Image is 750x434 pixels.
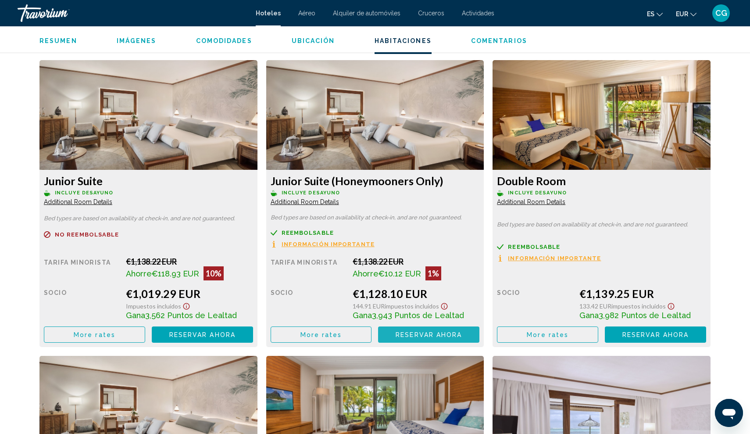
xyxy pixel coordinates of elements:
[271,230,480,236] a: Reembolsable
[117,37,157,44] span: Imágenes
[647,11,654,18] span: es
[39,37,77,45] button: Resumen
[55,232,119,237] span: No reembolsable
[353,287,479,300] div: €1,128.10 EUR
[471,37,527,44] span: Comentarios
[439,300,450,310] button: Show Taxes and Fees disclaimer
[181,300,192,310] button: Show Taxes and Fees disclaimer
[117,37,157,45] button: Imágenes
[497,326,598,343] button: More rates
[375,37,432,44] span: Habitaciones
[196,37,252,45] button: Comodidades
[126,269,152,278] span: Ahorre
[152,269,199,278] span: €118.93 EUR
[385,302,439,310] span: Impuestos incluidos
[271,326,372,343] button: More rates
[44,287,119,320] div: Socio
[497,287,572,320] div: Socio
[493,60,711,170] img: 8fe00683-1d0b-455d-a24a-9bef75373011.jpeg
[676,7,696,20] button: Change currency
[462,10,494,17] a: Actividades
[579,287,706,300] div: €1,139.25 EUR
[44,198,112,205] span: Additional Room Details
[666,300,676,310] button: Show Taxes and Fees disclaimer
[300,331,342,338] span: More rates
[44,326,145,343] button: More rates
[379,269,421,278] span: €10.12 EUR
[508,190,567,196] span: Incluye desayuno
[508,244,560,250] span: Reembolsable
[39,37,77,44] span: Resumen
[333,10,400,17] a: Alquiler de automóviles
[204,266,224,280] div: 10%
[39,60,257,170] img: 1a9114a3-c123-4ab9-b828-b0ccf3dbd79f.jpeg
[375,37,432,45] button: Habitaciones
[508,255,601,261] span: Información importante
[372,311,464,320] span: 3,943 Puntos de Lealtad
[282,190,340,196] span: Incluye desayuno
[353,311,372,320] span: Gana
[622,331,689,338] span: Reservar ahora
[271,198,339,205] span: Additional Room Details
[497,174,706,187] h3: Double Room
[497,198,565,205] span: Additional Room Details
[282,241,375,247] span: Información importante
[266,60,484,170] img: 1a9114a3-c123-4ab9-b828-b0ccf3dbd79f.jpeg
[271,174,480,187] h3: Junior Suite (Honeymooners Only)
[292,37,335,44] span: Ubicación
[292,37,335,45] button: Ubicación
[378,326,479,343] button: Reservar ahora
[396,331,462,338] span: Reservar ahora
[471,37,527,45] button: Comentarios
[425,266,441,280] div: 1%
[169,331,236,338] span: Reservar ahora
[152,326,253,343] button: Reservar ahora
[126,302,181,310] span: Impuestos incluidos
[126,287,253,300] div: €1,019.29 EUR
[126,257,253,266] div: €1,138.22 EUR
[579,302,611,310] span: 133.42 EUR
[271,215,480,221] p: Bed types are based on availability at check-in, and are not guaranteed.
[44,215,253,222] p: Bed types are based on availability at check-in, and are not guaranteed.
[271,257,346,280] div: Tarifa Minorista
[497,222,706,228] p: Bed types are based on availability at check-in, and are not guaranteed.
[196,37,252,44] span: Comodidades
[353,257,479,266] div: €1,138.22 EUR
[599,311,691,320] span: 3,982 Puntos de Lealtad
[527,331,568,338] span: More rates
[710,4,732,22] button: User Menu
[126,311,145,320] span: Gana
[605,326,706,343] button: Reservar ahora
[282,230,334,236] span: Reembolsable
[497,244,706,250] a: Reembolsable
[55,190,114,196] span: Incluye desayuno
[271,287,346,320] div: Socio
[353,302,385,310] span: 144.91 EUR
[497,255,601,262] button: Información importante
[256,10,281,17] a: Hoteles
[579,311,599,320] span: Gana
[353,269,379,278] span: Ahorre
[676,11,688,18] span: EUR
[44,257,119,280] div: Tarifa Minorista
[44,174,253,187] h3: Junior Suite
[647,7,663,20] button: Change language
[611,302,666,310] span: Impuestos incluidos
[74,331,115,338] span: More rates
[18,4,247,22] a: Travorium
[298,10,315,17] a: Aéreo
[715,9,727,18] span: CG
[271,240,375,248] button: Información importante
[145,311,237,320] span: 3,562 Puntos de Lealtad
[418,10,444,17] a: Cruceros
[715,399,743,427] iframe: Botón para iniciar la ventana de mensajería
